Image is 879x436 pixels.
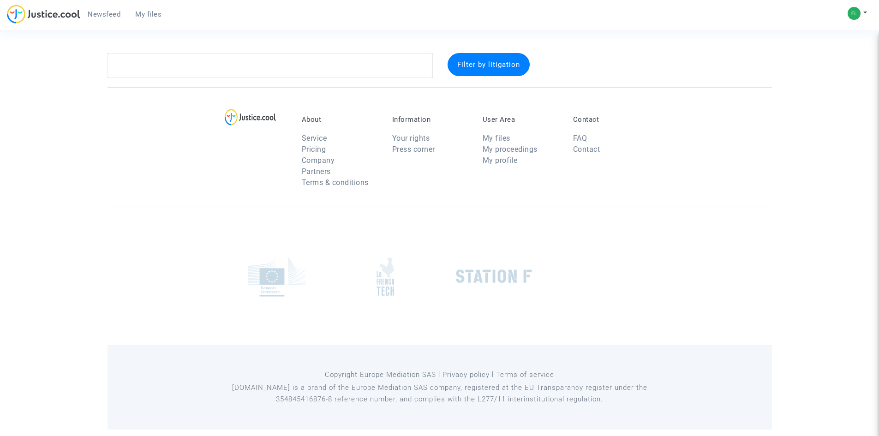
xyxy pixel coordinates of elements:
a: My profile [483,156,518,165]
a: Partners [302,167,331,176]
p: Copyright Europe Mediation SAS l Privacy policy l Terms of service [229,369,650,381]
img: stationf.png [456,269,532,283]
a: Service [302,134,327,143]
img: jc-logo.svg [7,5,80,24]
a: Company [302,156,335,165]
img: french_tech.png [377,257,394,296]
p: Contact [573,115,650,124]
p: About [302,115,378,124]
a: Press corner [392,145,435,154]
span: Newsfeed [88,10,120,18]
img: 27626d57a3ba4a5b969f53e3f2c8e71c [848,7,861,20]
p: User Area [483,115,559,124]
img: europe_commision.png [248,257,305,297]
p: Information [392,115,469,124]
a: Your rights [392,134,430,143]
a: FAQ [573,134,587,143]
a: Newsfeed [80,7,128,21]
span: My files [135,10,161,18]
span: Filter by litigation [457,60,520,69]
a: My files [128,7,169,21]
a: My files [483,134,510,143]
a: Pricing [302,145,326,154]
p: [DOMAIN_NAME] is a brand of the Europe Mediation SAS company, registered at the EU Transparancy r... [229,382,650,405]
a: My proceedings [483,145,538,154]
a: Terms & conditions [302,178,369,187]
a: Contact [573,145,600,154]
img: logo-lg.svg [225,109,276,125]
